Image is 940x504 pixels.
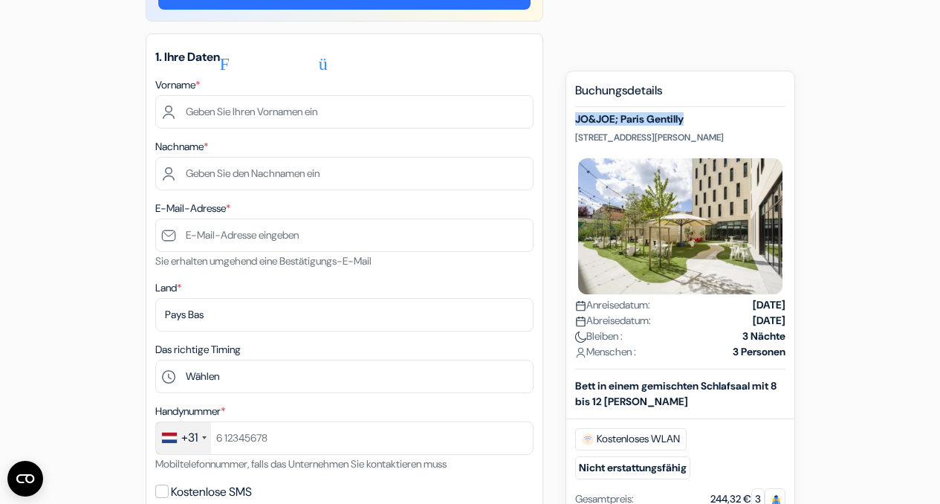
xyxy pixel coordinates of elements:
button: CMP-Widget öffnen [7,461,43,497]
font: JO&JOE; Paris Gentilly [575,112,684,126]
font: Fehlerübersicht [220,52,470,70]
font: Bett in einem gemischten Schlafsaal mit 8 bis 12 [PERSON_NAME] [575,379,777,408]
font: Mobiltelefonnummer, falls das Unternehmen Sie kontaktieren muss [155,457,447,471]
img: calendar.svg [575,300,586,311]
font: [DATE] [753,314,785,327]
img: free_wifi.svg [582,433,594,445]
input: E-Mail-Adresse eingeben [155,219,534,252]
font: Bleiben : [586,329,623,343]
input: Geben Sie Ihren Vornamen ein [155,95,534,129]
input: 6 12345678 [155,421,534,455]
img: calendar.svg [575,316,586,327]
font: Nicht erstattungsfähig [579,461,687,474]
font: Sie erhalten umgehend eine Bestätigungs-E-Mail [155,254,372,268]
font: 1. Ihre Daten [155,49,220,65]
img: user_icon.svg [575,347,586,358]
font: [STREET_ADDRESS][PERSON_NAME] [575,132,724,143]
font: Vorname [155,78,195,91]
font: Buchungsdetails [575,83,662,98]
font: 3 Nächte [742,329,785,343]
font: Das richtige Timing [155,343,241,356]
font: Land [155,281,177,294]
font: 3 Personen [733,345,785,358]
font: Kostenlose SMS [171,484,252,500]
font: Kostenloses WLAN [597,432,680,445]
font: +31 [181,430,198,445]
div: Niederlande (Nederland): +31 [156,422,211,454]
font: Nachname [155,140,204,153]
a: Fehlerübersicht [220,49,470,65]
font: Anreisedatum: [586,298,650,311]
input: Geben Sie den Nachnamen ein [155,157,534,190]
font: Menschen : [586,345,636,358]
font: Handynummer [155,404,221,418]
img: moon.svg [575,332,586,343]
font: [DATE] [753,298,785,311]
font: E-Mail-Adresse [155,201,226,215]
font: Abreisedatum: [586,314,651,327]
